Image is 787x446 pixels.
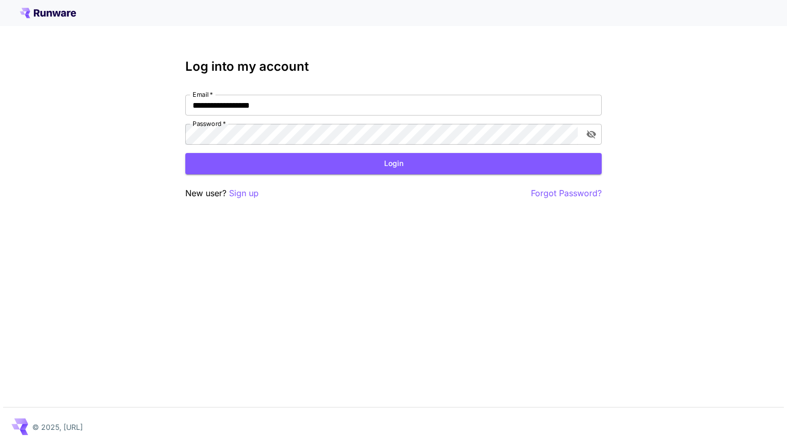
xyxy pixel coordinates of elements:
[193,90,213,99] label: Email
[193,119,226,128] label: Password
[229,187,259,200] button: Sign up
[185,187,259,200] p: New user?
[185,59,602,74] h3: Log into my account
[185,153,602,174] button: Login
[531,187,602,200] button: Forgot Password?
[32,422,83,432] p: © 2025, [URL]
[582,125,601,144] button: toggle password visibility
